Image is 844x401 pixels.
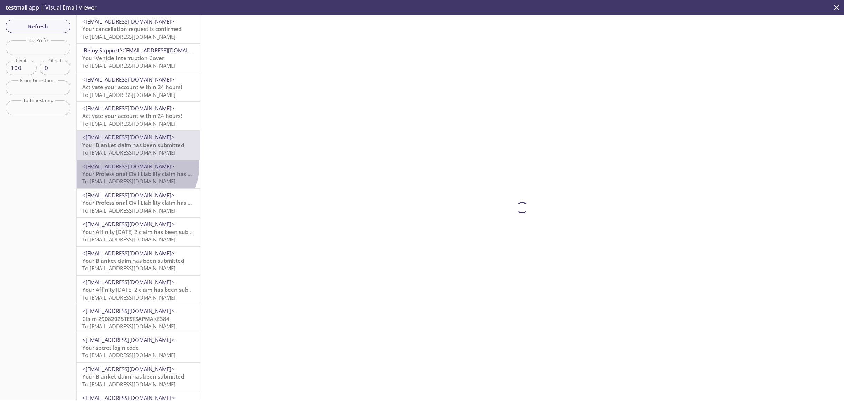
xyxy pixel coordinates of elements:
span: To: [EMAIL_ADDRESS][DOMAIN_NAME] [82,294,175,301]
span: <[EMAIL_ADDRESS][DOMAIN_NAME]> [82,365,174,373]
div: <[EMAIL_ADDRESS][DOMAIN_NAME]>Your Blanket claim has been submittedTo:[EMAIL_ADDRESS][DOMAIN_NAME] [77,247,200,275]
span: To: [EMAIL_ADDRESS][DOMAIN_NAME] [82,62,175,69]
span: testmail [6,4,27,11]
div: <[EMAIL_ADDRESS][DOMAIN_NAME]>Your Blanket claim has been submittedTo:[EMAIL_ADDRESS][DOMAIN_NAME] [77,131,200,159]
span: <[EMAIL_ADDRESS][DOMAIN_NAME]> [82,192,174,199]
span: To: [EMAIL_ADDRESS][DOMAIN_NAME] [82,236,175,243]
button: Refresh [6,20,70,33]
span: Your Professional Civil Liability claim has been submitted [82,170,229,177]
span: To: [EMAIL_ADDRESS][DOMAIN_NAME] [82,178,175,185]
div: 'Beloy Support'<[EMAIL_ADDRESS][DOMAIN_NAME]>Your Vehicle Interruption CoverTo:[EMAIL_ADDRESS][DO... [77,44,200,72]
span: Claim 29082025TESTSAPMAKE384 [82,315,169,322]
span: To: [EMAIL_ADDRESS][DOMAIN_NAME] [82,207,175,214]
span: <[EMAIL_ADDRESS][DOMAIN_NAME]> [82,76,174,83]
div: <[EMAIL_ADDRESS][DOMAIN_NAME]>Activate your account within 24 hours!To:[EMAIL_ADDRESS][DOMAIN_NAME] [77,102,200,130]
div: <[EMAIL_ADDRESS][DOMAIN_NAME]>Activate your account within 24 hours!To:[EMAIL_ADDRESS][DOMAIN_NAME] [77,73,200,101]
span: Your Affinity [DATE] 2 claim has been submitted [82,286,205,293]
span: <[EMAIL_ADDRESS][DOMAIN_NAME]> [82,336,174,343]
span: To: [EMAIL_ADDRESS][DOMAIN_NAME] [82,33,175,40]
div: <[EMAIL_ADDRESS][DOMAIN_NAME]>Your Professional Civil Liability claim has been submittedTo:[EMAIL... [77,189,200,217]
div: <[EMAIL_ADDRESS][DOMAIN_NAME]>Your Professional Civil Liability claim has been submittedTo:[EMAIL... [77,160,200,188]
span: To: [EMAIL_ADDRESS][DOMAIN_NAME] [82,120,175,127]
div: <[EMAIL_ADDRESS][DOMAIN_NAME]>Your Blanket claim has been submittedTo:[EMAIL_ADDRESS][DOMAIN_NAME] [77,363,200,391]
span: <[EMAIL_ADDRESS][DOMAIN_NAME]> [82,278,174,286]
span: Activate your account within 24 hours! [82,112,182,119]
div: <[EMAIL_ADDRESS][DOMAIN_NAME]>Your cancellation request is confirmedTo:[EMAIL_ADDRESS][DOMAIN_NAME] [77,15,200,43]
span: <[EMAIL_ADDRESS][DOMAIN_NAME]> [82,105,174,112]
div: <[EMAIL_ADDRESS][DOMAIN_NAME]>Your Affinity [DATE] 2 claim has been submittedTo:[EMAIL_ADDRESS][D... [77,218,200,246]
span: Your Blanket claim has been submitted [82,257,184,264]
span: <[EMAIL_ADDRESS][DOMAIN_NAME]> [82,220,174,228]
span: Your secret login code [82,344,139,351]
span: Your Professional Civil Liability claim has been submitted [82,199,229,206]
span: To: [EMAIL_ADDRESS][DOMAIN_NAME] [82,381,175,388]
span: Your Blanket claim has been submitted [82,141,184,149]
span: 'Beloy Support' [82,47,121,54]
span: <[EMAIL_ADDRESS][DOMAIN_NAME]> [82,250,174,257]
span: <[EMAIL_ADDRESS][DOMAIN_NAME]> [82,307,174,314]
span: Your Vehicle Interruption Cover [82,54,164,62]
span: Your Affinity [DATE] 2 claim has been submitted [82,228,205,235]
span: To: [EMAIL_ADDRESS][DOMAIN_NAME] [82,323,175,330]
div: <[EMAIL_ADDRESS][DOMAIN_NAME]>Your Affinity [DATE] 2 claim has been submittedTo:[EMAIL_ADDRESS][D... [77,276,200,304]
span: To: [EMAIL_ADDRESS][DOMAIN_NAME] [82,351,175,359]
span: <[EMAIL_ADDRESS][DOMAIN_NAME]> [82,163,174,170]
div: <[EMAIL_ADDRESS][DOMAIN_NAME]>Your secret login codeTo:[EMAIL_ADDRESS][DOMAIN_NAME] [77,333,200,362]
span: <[EMAIL_ADDRESS][DOMAIN_NAME]> [82,134,174,141]
span: Your cancellation request is confirmed [82,25,182,32]
span: <[EMAIL_ADDRESS][DOMAIN_NAME]> [82,18,174,25]
span: To: [EMAIL_ADDRESS][DOMAIN_NAME] [82,149,175,156]
span: Your Blanket claim has been submitted [82,373,184,380]
span: Activate your account within 24 hours! [82,83,182,90]
span: To: [EMAIL_ADDRESS][DOMAIN_NAME] [82,265,175,272]
span: To: [EMAIL_ADDRESS][DOMAIN_NAME] [82,91,175,98]
span: Refresh [11,22,65,31]
span: <[EMAIL_ADDRESS][DOMAIN_NAME]> [121,47,213,54]
div: <[EMAIL_ADDRESS][DOMAIN_NAME]>Claim 29082025TESTSAPMAKE384To:[EMAIL_ADDRESS][DOMAIN_NAME] [77,304,200,333]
